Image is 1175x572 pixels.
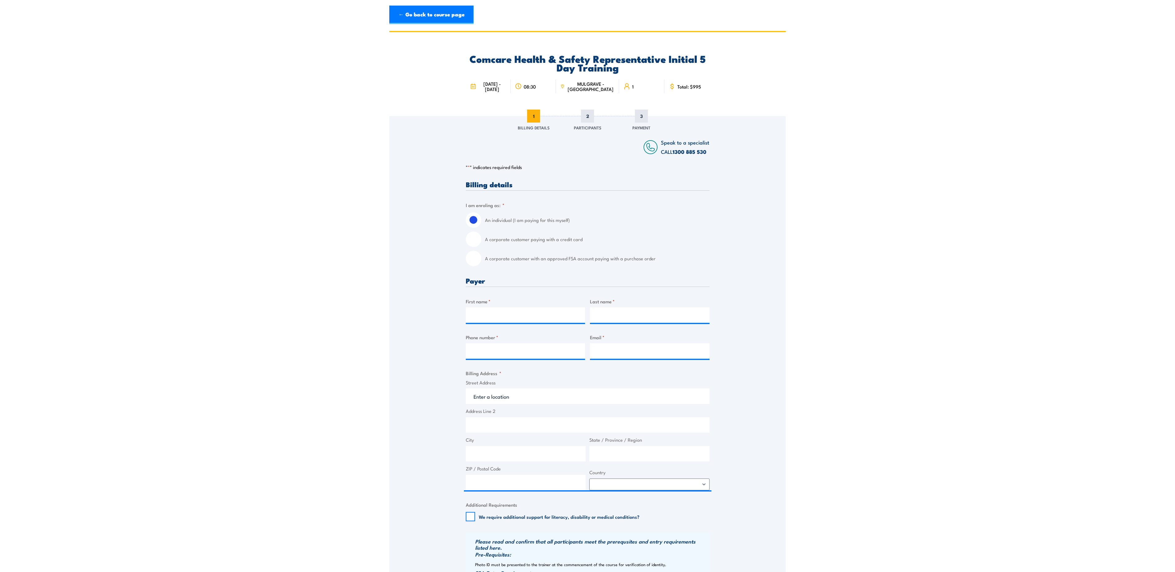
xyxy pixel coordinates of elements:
span: 1 [632,84,634,89]
label: Last name [590,298,710,305]
label: Phone number [466,334,585,341]
span: Payment [632,124,650,131]
h3: Please read and confirm that all participants meet the prerequsites and entry requirements listed... [475,538,708,551]
label: Email [590,334,710,341]
label: State / Province / Region [589,436,710,444]
a: ← Go back to course page [389,6,474,24]
label: Street Address [466,379,710,386]
p: Photo ID must be presented to the trainer at the commencement of the course for verification of i... [475,562,708,567]
label: City [466,436,586,444]
span: 1 [527,110,540,123]
label: Address Line 2 [466,408,710,415]
label: A corporate customer paying with a credit card [485,232,710,247]
legend: I am enroling as: [466,201,505,209]
legend: Billing Address [466,370,501,377]
h3: Billing details [466,181,710,188]
span: 2 [581,110,594,123]
label: Country [589,469,710,476]
span: 08:30 [524,84,536,89]
span: Total: $995 [677,84,701,89]
legend: Additional Requirements [466,501,517,508]
label: First name [466,298,585,305]
span: Billing Details [518,124,550,131]
label: We require additional support for literacy, disability or medical conditions? [479,513,640,520]
h3: Pre-Requisites: [475,551,708,557]
h3: Payer [466,277,710,284]
label: ZIP / Postal Code [466,465,586,472]
label: An individual (I am paying for this myself) [485,212,710,228]
span: Participants [574,124,601,131]
a: 1300 885 530 [673,148,706,156]
span: Speak to a specialist CALL [661,138,709,155]
p: " " indicates required fields [466,164,710,170]
h2: Comcare Health & Safety Representative Initial 5 Day Training [466,54,710,71]
span: MULGRAVE - [GEOGRAPHIC_DATA] [566,81,615,92]
label: A corporate customer with an approved FSA account paying with a purchase order [485,251,710,266]
span: [DATE] - [DATE] [478,81,507,92]
span: 3 [635,110,648,123]
input: Enter a location [466,388,710,404]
